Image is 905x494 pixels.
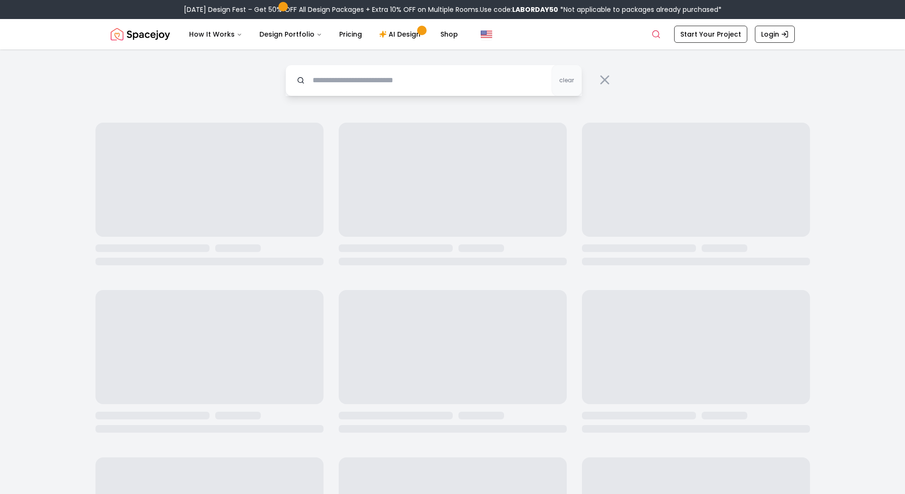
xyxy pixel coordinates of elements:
[559,77,574,84] span: clear
[184,5,722,14] div: [DATE] Design Fest – Get 50% OFF All Design Packages + Extra 10% OFF on Multiple Rooms.
[552,65,582,96] button: clear
[252,25,330,44] button: Design Portfolio
[512,5,558,14] b: LABORDAY50
[332,25,370,44] a: Pricing
[674,26,747,43] a: Start Your Project
[481,29,492,40] img: United States
[111,25,170,44] a: Spacejoy
[181,25,466,44] nav: Main
[372,25,431,44] a: AI Design
[111,19,795,49] nav: Global
[755,26,795,43] a: Login
[558,5,722,14] span: *Not applicable to packages already purchased*
[181,25,250,44] button: How It Works
[433,25,466,44] a: Shop
[111,25,170,44] img: Spacejoy Logo
[480,5,558,14] span: Use code:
